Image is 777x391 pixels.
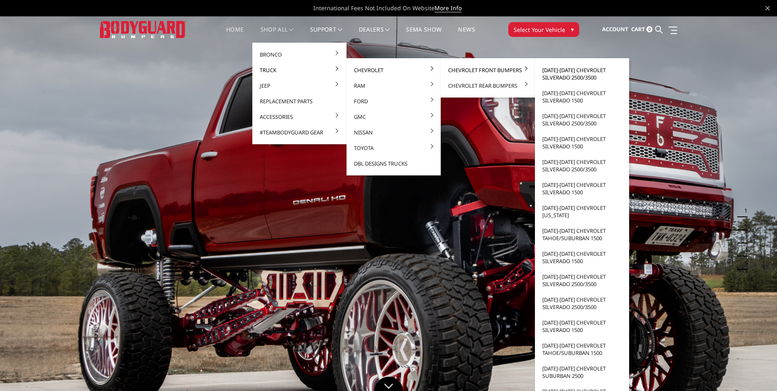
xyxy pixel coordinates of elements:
a: [DATE]-[DATE] Chevrolet Silverado 2500/3500 [538,62,626,85]
a: Truck [256,62,343,78]
a: [DATE]-[DATE] Chevrolet Silverado 1500 [538,315,626,338]
a: Jeep [256,78,343,93]
button: 5 of 5 [739,257,748,270]
a: GMC [350,109,437,125]
a: [DATE]-[DATE] Chevrolet Silverado 1500 [538,246,626,269]
a: News [458,27,475,43]
a: Cart 0 [631,18,652,41]
a: Dealers [359,27,390,43]
a: Click to Down [374,377,403,391]
a: SEMA Show [406,27,442,43]
a: [DATE]-[DATE] Chevrolet Silverado 2500/3500 [538,292,626,315]
button: 2 of 5 [739,217,748,230]
a: [DATE]-[DATE] Chevrolet Silverado 1500 [538,131,626,154]
a: Ford [350,93,437,109]
iframe: Chat Widget [736,352,777,391]
a: More Info [435,4,462,12]
span: Account [602,25,628,33]
a: Home [226,27,244,43]
a: Toyota [350,140,437,156]
span: 0 [646,26,652,32]
a: [DATE]-[DATE] Chevrolet [US_STATE] [538,200,626,223]
a: Accessories [256,109,343,125]
button: Select Your Vehicle [508,22,579,37]
a: shop all [261,27,294,43]
a: [DATE]-[DATE] Chevrolet Tahoe/Suburban 1500 [538,223,626,246]
a: Chevrolet Front Bumpers [444,62,532,78]
a: Nissan [350,125,437,140]
a: Support [310,27,342,43]
span: Select Your Vehicle [514,25,565,34]
a: Bronco [256,47,343,62]
a: [DATE]-[DATE] Chevrolet Suburban 2500 [538,361,626,384]
a: [DATE]-[DATE] Chevrolet Silverado 2500/3500 [538,269,626,292]
a: Chevrolet Rear Bumpers [444,78,532,93]
a: Chevrolet [350,62,437,78]
a: [DATE]-[DATE] Chevrolet Silverado 2500/3500 [538,154,626,177]
a: [DATE]-[DATE] Chevrolet Silverado 1500 [538,177,626,200]
a: Ram [350,78,437,93]
a: [DATE]-[DATE] Chevrolet Silverado 1500 [538,85,626,108]
a: #TeamBodyguard Gear [256,125,343,140]
a: DBL Designs Trucks [350,156,437,171]
a: Replacement Parts [256,93,343,109]
a: [DATE]-[DATE] Chevrolet Tahoe/Suburban 1500 [538,338,626,361]
button: 3 of 5 [739,230,748,243]
span: ▾ [571,25,574,34]
a: Account [602,18,628,41]
button: 4 of 5 [739,243,748,257]
span: Cart [631,25,645,33]
img: BODYGUARD BUMPERS [100,21,186,38]
button: 1 of 5 [739,204,748,217]
a: [DATE]-[DATE] Chevrolet Silverado 2500/3500 [538,108,626,131]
